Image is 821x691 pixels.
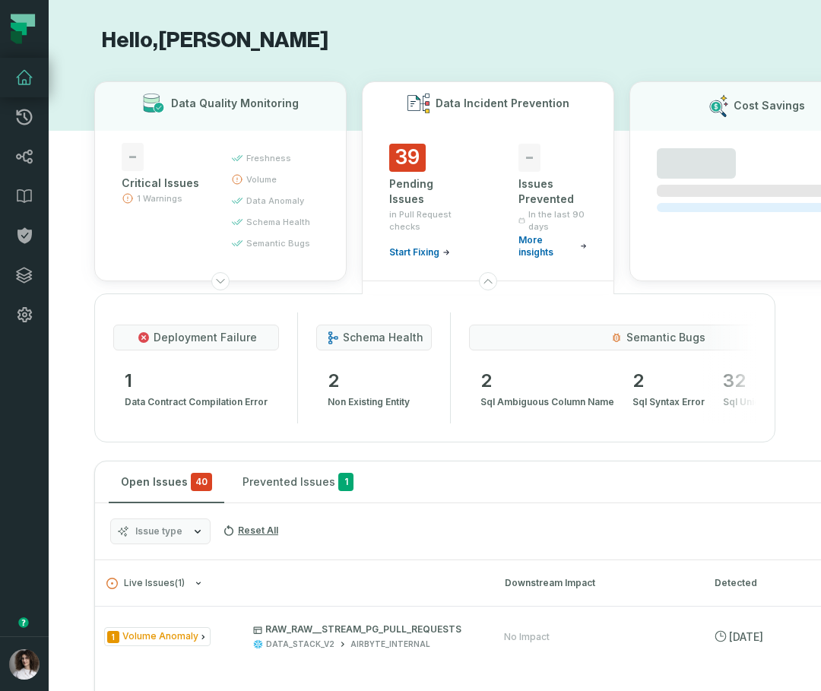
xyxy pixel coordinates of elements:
div: Detected [715,576,806,590]
h3: Cost Savings [734,98,805,113]
button: Issue type [110,518,211,544]
button: Live Issues(1) [106,578,477,589]
span: non existing entity [328,393,410,411]
span: 1 [338,473,353,491]
button: Data Incident Prevention39Pending Issuesin Pull Request checksStart Fixing-Issues PreventedIn the... [362,81,614,281]
span: schema health [343,330,423,345]
span: 1 Warnings [137,192,182,204]
span: data anomaly [246,195,304,207]
div: Critical Issues [122,176,204,191]
span: Start Fixing [389,246,439,258]
div: Pending Issues [389,176,458,207]
span: - [122,143,144,171]
span: Issue Type [104,627,211,646]
span: volume [246,173,277,185]
div: Downstream Impact [505,576,687,590]
span: freshness [246,152,291,164]
h1: Hello, [PERSON_NAME] [94,27,775,54]
div: AIRBYTE_INTERNAL [350,639,430,650]
span: deployment failure [154,330,257,345]
span: semantic bugs [246,237,310,249]
span: - [518,144,540,172]
div: No Impact [504,631,550,643]
span: 39 [389,144,426,172]
span: sql syntax error [632,393,705,411]
span: 2 [328,369,410,393]
button: Prevented Issues [230,461,366,502]
a: Start Fixing [389,246,450,258]
span: Severity [107,631,119,643]
span: semantic bugs [626,330,705,345]
button: Open Issues [109,461,224,502]
span: Issue type [135,525,182,537]
span: In the last 90 days [528,208,587,233]
span: 2 [480,369,614,393]
span: critical issues and errors combined [191,473,212,491]
span: in Pull Request checks [389,208,458,233]
p: RAW_RAW__STREAM_PG_PULL_REQUESTS [253,623,477,636]
span: 1 [125,369,268,393]
span: schema health [246,216,310,228]
a: More insights [518,234,587,258]
div: Issues Prevented [518,176,587,207]
h3: Data Incident Prevention [436,96,569,111]
button: Reset All [217,518,284,543]
span: 2 [632,369,705,393]
span: data contract compilation error [125,393,268,411]
span: More insights [518,234,577,258]
span: Live Issues ( 1 ) [106,578,185,589]
span: sql ambiguous column name [480,393,614,411]
h3: Data Quality Monitoring [171,96,299,111]
div: DATA_STACK_V2 [266,639,334,650]
button: Data Quality Monitoring-Critical Issues1 Warningsfreshnessvolumedata anomalyschema healthsemantic... [94,81,347,281]
div: Tooltip anchor [17,616,30,629]
relative-time: Aug 19, 2025, 4:28 AM GMT+3 [729,630,763,643]
img: avatar of Aluma Gelbard [9,649,40,680]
